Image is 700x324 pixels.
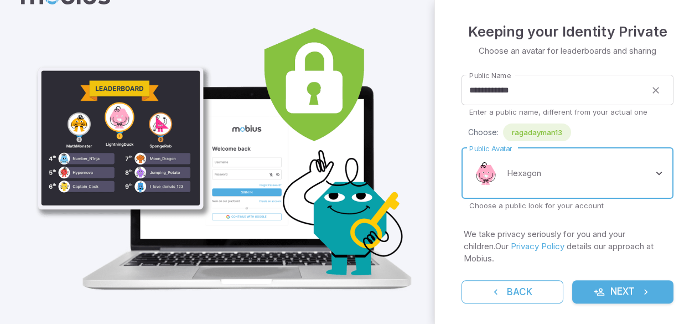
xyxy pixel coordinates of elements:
div: Choose: [468,124,673,141]
button: Next [572,280,674,304]
h4: Keeping your Identity Private [468,20,667,43]
div: ragadayman13 [503,124,571,141]
span: ragadayman13 [503,127,571,138]
p: Choose an avatar for leaderboards and sharing [479,45,656,57]
button: Back [462,280,563,304]
p: Hexagon [507,167,541,179]
p: Choose a public look for your account [469,200,666,210]
p: We take privacy seriously for you and your children. Our details our approach at Mobius. [464,228,671,265]
label: Public Avatar [469,143,512,154]
label: Public Name [469,70,511,81]
img: hexagon.svg [469,157,502,190]
p: Enter a public name, different from your actual one [469,107,666,117]
button: clear [646,80,666,100]
a: Privacy Policy [511,241,564,251]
